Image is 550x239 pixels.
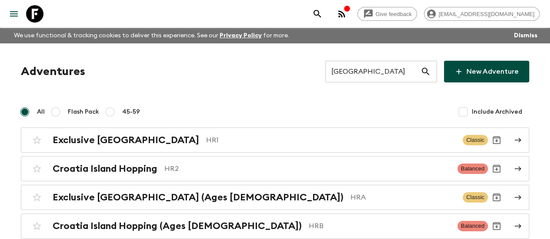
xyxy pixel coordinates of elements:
[21,128,529,153] a: Exclusive [GEOGRAPHIC_DATA]HR1ClassicArchive
[463,135,488,145] span: Classic
[21,213,529,239] a: Croatia Island Hopping (Ages [DEMOGRAPHIC_DATA])HRBBalancedArchive
[309,5,326,23] button: search adventures
[457,164,488,174] span: Balanced
[5,5,23,23] button: menu
[488,217,505,235] button: Archive
[53,163,157,174] h2: Croatia Island Hopping
[10,28,293,43] p: We use functional & tracking cookies to deliver this experience. See our for more.
[37,108,45,116] span: All
[53,220,302,232] h2: Croatia Island Hopping (Ages [DEMOGRAPHIC_DATA])
[206,135,456,145] p: HR1
[371,11,417,17] span: Give feedback
[309,221,450,231] p: HRB
[53,134,199,146] h2: Exclusive [GEOGRAPHIC_DATA]
[53,192,343,203] h2: Exclusive [GEOGRAPHIC_DATA] (Ages [DEMOGRAPHIC_DATA])
[220,33,262,39] a: Privacy Policy
[488,189,505,206] button: Archive
[21,156,529,181] a: Croatia Island HoppingHR2BalancedArchive
[357,7,417,21] a: Give feedback
[325,59,420,84] input: e.g. AR1, Argentina
[472,108,522,116] span: Include Archived
[463,192,488,203] span: Classic
[457,221,488,231] span: Balanced
[512,29,540,42] button: Dismiss
[424,7,540,21] div: [EMAIL_ADDRESS][DOMAIN_NAME]
[444,61,529,82] a: New Adventure
[21,63,85,80] h1: Adventures
[488,160,505,177] button: Archive
[68,108,99,116] span: Flash Pack
[350,192,456,203] p: HRA
[21,185,529,210] a: Exclusive [GEOGRAPHIC_DATA] (Ages [DEMOGRAPHIC_DATA])HRAClassicArchive
[434,11,539,17] span: [EMAIL_ADDRESS][DOMAIN_NAME]
[164,164,450,174] p: HR2
[488,131,505,149] button: Archive
[122,108,140,116] span: 45-59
